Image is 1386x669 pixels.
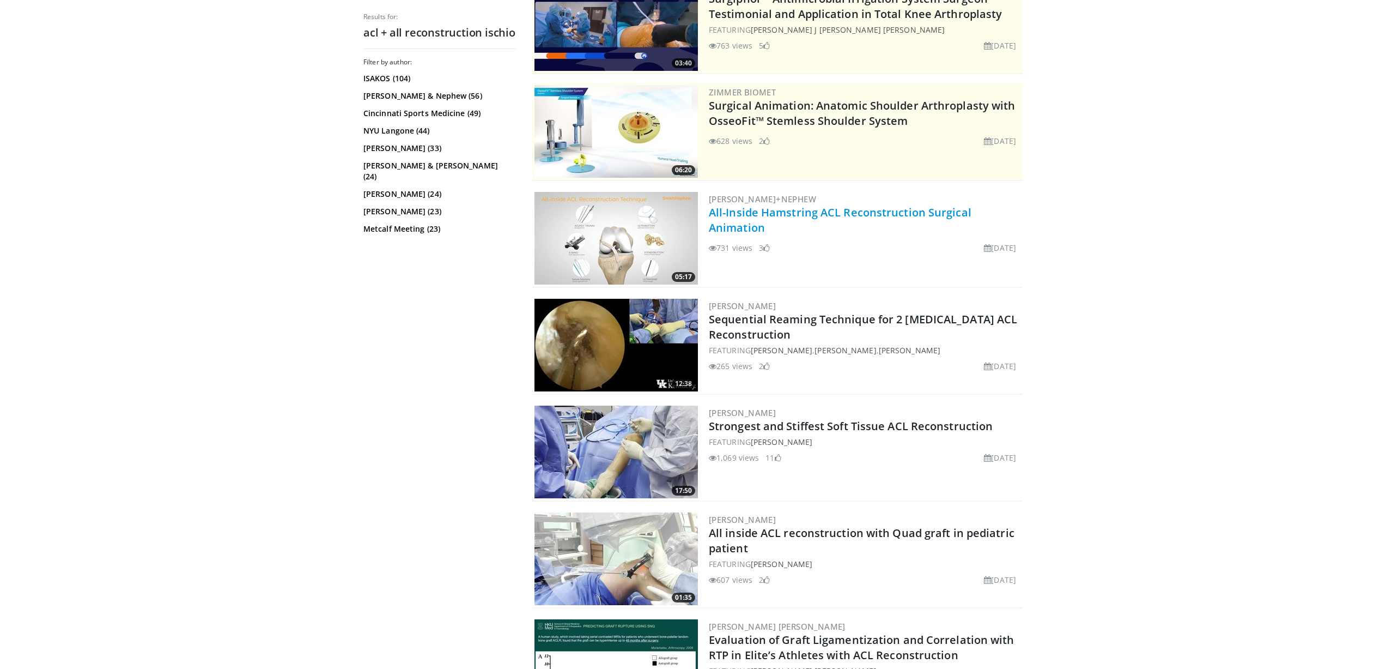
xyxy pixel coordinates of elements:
li: [DATE] [984,135,1016,147]
div: FEATURING [709,24,1020,35]
div: FEATURING , , [709,345,1020,356]
li: 1,069 views [709,452,759,463]
a: [PERSON_NAME] [751,345,812,355]
li: 5 [759,40,770,51]
a: [PERSON_NAME] [879,345,940,355]
li: 763 views [709,40,752,51]
li: 628 views [709,135,752,147]
li: [DATE] [984,40,1016,51]
li: [DATE] [984,360,1016,372]
a: [PERSON_NAME] (33) [363,143,513,154]
p: Results for: [363,13,516,21]
a: [PERSON_NAME] [751,559,812,569]
a: All inside ACL reconstruction with Quad graft in pediatric patient [709,526,1014,556]
div: FEATURING [709,436,1020,448]
h3: Filter by author: [363,58,516,67]
a: [PERSON_NAME] (24) [363,189,513,200]
li: 3 [759,242,770,254]
a: [PERSON_NAME] (23) [363,206,513,217]
a: Cincinnati Sports Medicine (49) [363,108,513,119]
li: 11 [765,452,781,463]
a: ISAKOS (104) [363,73,513,84]
a: [PERSON_NAME] [PERSON_NAME] [709,621,846,632]
a: All-Inside Hamstring ACL Reconstruction Surgical Animation [709,205,971,235]
li: 2 [759,360,770,372]
li: 2 [759,574,770,586]
a: 17:50 [534,406,698,498]
img: 5a82115f-fd17-4cfd-97fb-8837b79ce255.300x170_q85_crop-smart_upscale.jpg [534,299,698,391]
img: 426acde8-f727-4a7a-920d-39c8797bca81.300x170_q85_crop-smart_upscale.jpg [534,513,698,605]
img: 84e7f812-2061-4fff-86f6-cdff29f66ef4.300x170_q85_crop-smart_upscale.jpg [534,85,698,178]
div: FEATURING [709,558,1020,570]
span: 17:50 [672,486,695,496]
h2: acl + all reconstruction ischio [363,26,516,40]
span: 06:20 [672,165,695,175]
li: 265 views [709,360,752,372]
a: 05:17 [534,192,698,285]
a: 12:38 [534,299,698,391]
a: [PERSON_NAME] [709,300,776,311]
li: [DATE] [984,242,1016,254]
li: [DATE] [984,574,1016,586]
span: 05:17 [672,272,695,282]
a: 01:35 [534,513,698,605]
a: Surgical Animation: Anatomic Shoulder Arthroplasty with OsseoFit™ Stemless Shoulder System [709,98,1016,128]
a: [PERSON_NAME] [709,514,776,525]
a: NYU Langone (44) [363,125,513,136]
a: Zimmer Biomet [709,87,776,98]
a: Sequential Reaming Technique for 2 [MEDICAL_DATA] ACL Reconstruction [709,312,1017,342]
span: 12:38 [672,379,695,389]
a: [PERSON_NAME]+Nephew [709,194,816,204]
a: Metcalf Meeting (23) [363,224,513,234]
li: 607 views [709,574,752,586]
img: be17064e-b8f3-44e1-9114-0e89f126bbe4.300x170_q85_crop-smart_upscale.jpg [534,192,698,285]
a: Evaluation of Graft Ligamentization and Correlation with RTP in Elite’s Athletes with ACL Reconst... [709,632,1014,662]
li: 2 [759,135,770,147]
a: [PERSON_NAME] & Nephew (56) [363,91,513,101]
a: 06:20 [534,85,698,178]
li: [DATE] [984,452,1016,463]
img: 6c64878e-15ae-4491-883a-8f140a5aa01c.300x170_q85_crop-smart_upscale.jpg [534,406,698,498]
a: [PERSON_NAME] [814,345,876,355]
a: [PERSON_NAME] [709,407,776,418]
a: [PERSON_NAME] & [PERSON_NAME] (24) [363,160,513,182]
a: [PERSON_NAME] [751,437,812,447]
a: Strongest and Stiffest Soft Tissue ACL Reconstruction [709,419,993,433]
a: [PERSON_NAME] J [PERSON_NAME] [PERSON_NAME] [751,25,945,35]
li: 731 views [709,242,752,254]
span: 03:40 [672,58,695,68]
span: 01:35 [672,593,695,602]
